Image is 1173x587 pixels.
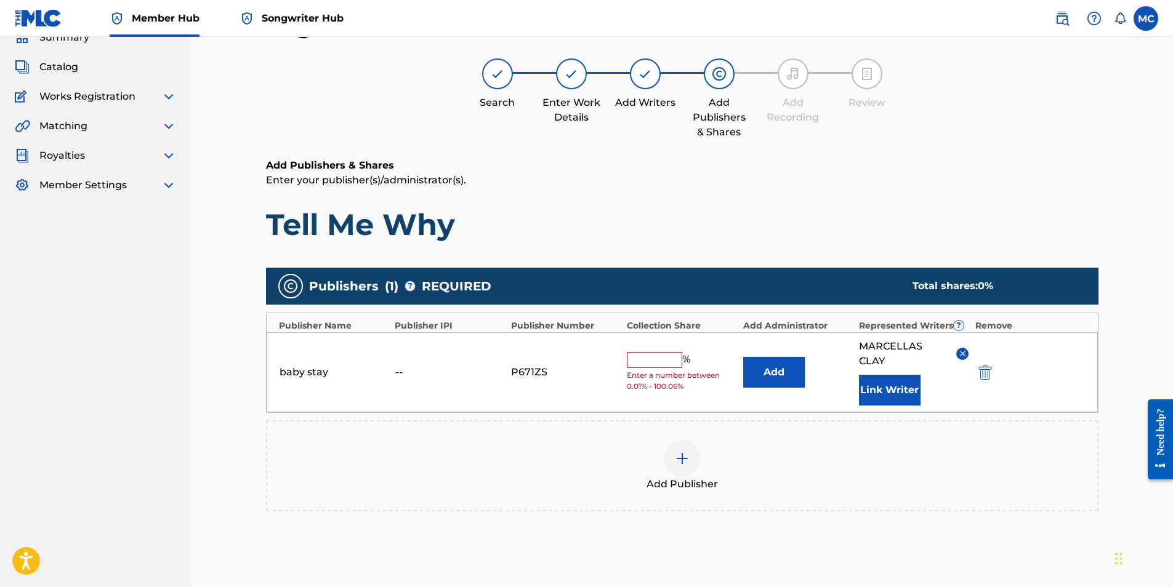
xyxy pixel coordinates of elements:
[15,148,30,163] img: Royalties
[39,30,89,45] span: Summary
[266,173,1098,188] p: Enter your publisher(s)/administrator(s).
[913,279,1074,293] div: Total shares:
[39,89,135,104] span: Works Registration
[688,95,750,140] div: Add Publishers & Shares
[283,279,298,293] img: publishers
[511,319,621,332] div: Publisher Number
[541,95,602,125] div: Enter Work Details
[395,319,505,332] div: Publisher IPI
[615,95,676,110] div: Add Writers
[682,352,693,368] span: %
[161,148,176,163] img: expand
[15,178,30,193] img: Member Settings
[1050,6,1074,31] a: Public Search
[975,319,1086,332] div: Remove
[712,66,727,81] img: step indicator icon for Add Publishers & Shares
[627,319,737,332] div: Collection Share
[15,30,30,45] img: Summary
[627,370,736,392] span: Enter a number between 0.01% - 100.06%
[859,375,921,405] button: Link Writer
[15,119,30,134] img: Matching
[15,89,31,104] img: Works Registration
[309,277,379,295] span: Publishers
[15,60,78,74] a: CatalogCatalog
[279,319,389,332] div: Publisher Name
[638,66,653,81] img: step indicator icon for Add Writers
[978,365,992,380] img: 12a2ab48e56ec057fbd8.svg
[860,66,874,81] img: step indicator icon for Review
[262,11,344,25] span: Songwriter Hub
[1082,6,1106,31] div: Help
[859,319,969,332] div: Represented Writers
[15,60,30,74] img: Catalog
[15,30,89,45] a: SummarySummary
[161,89,176,104] img: expand
[161,178,176,193] img: expand
[743,357,805,388] button: Add
[762,95,824,125] div: Add Recording
[564,66,579,81] img: step indicator icon for Enter Work Details
[39,60,78,74] span: Catalog
[39,148,85,163] span: Royalties
[1111,528,1173,587] iframe: Chat Widget
[467,95,528,110] div: Search
[405,281,415,291] span: ?
[266,206,1098,243] h1: Tell Me Why
[786,66,800,81] img: step indicator icon for Add Recording
[266,158,1098,173] h6: Add Publishers & Shares
[1115,540,1123,577] div: Drag
[15,9,62,27] img: MLC Logo
[958,349,967,358] img: remove-from-list-button
[1134,6,1158,31] div: User Menu
[161,119,176,134] img: expand
[422,277,491,295] span: REQUIRED
[1055,11,1070,26] img: search
[954,321,964,330] span: ?
[675,451,690,466] img: add
[490,66,505,81] img: step indicator icon for Search
[240,11,254,26] img: Top Rightsholder
[836,95,898,110] div: Review
[39,119,87,134] span: Matching
[1087,11,1102,26] img: help
[743,319,853,332] div: Add Administrator
[1114,12,1126,25] div: Notifications
[978,280,993,292] span: 0 %
[647,477,718,492] span: Add Publisher
[385,277,398,295] span: ( 1 )
[859,339,947,369] span: MARCELLAS CLAY
[39,178,127,193] span: Member Settings
[110,11,124,26] img: Top Rightsholder
[132,11,200,25] span: Member Hub
[1139,390,1173,489] iframe: Resource Center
